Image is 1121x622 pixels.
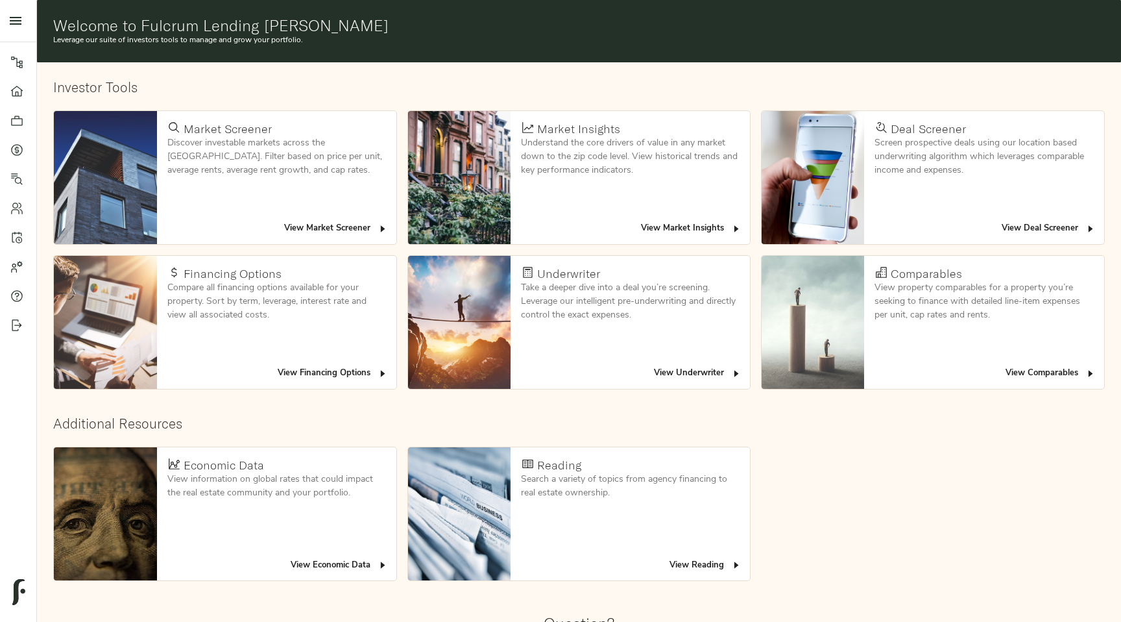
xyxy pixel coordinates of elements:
[54,256,156,389] img: Financing Options
[287,556,391,576] button: View Economic Data
[1006,366,1096,381] span: View Comparables
[53,416,1104,432] h2: Additional Resources
[762,111,864,244] img: Deal Screener
[184,122,272,136] h4: Market Screener
[167,281,386,322] p: Compare all financing options available for your property. Sort by term, leverage, interest rate ...
[281,219,391,239] button: View Market Screener
[762,256,864,389] img: Comparables
[537,267,600,281] h4: Underwriter
[998,219,1099,239] button: View Deal Screener
[874,281,1093,322] p: View property comparables for a property you’re seeking to finance with detailed line-item expens...
[874,136,1093,177] p: Screen prospective deals using our location based underwriting algorithm which leverages comparab...
[167,473,386,500] p: View information on global rates that could impact the real estate community and your portfolio.
[1002,221,1096,236] span: View Deal Screener
[54,447,156,580] img: Economic Data
[1002,364,1099,384] button: View Comparables
[521,136,740,177] p: Understand the core drivers of value in any market down to the zip code level. View historical tr...
[408,111,511,244] img: Market Insights
[521,473,740,500] p: Search a variety of topics from agency financing to real estate ownership.
[53,34,1105,46] p: Leverage our suite of investors tools to manage and grow your portfolio.
[654,366,741,381] span: View Underwriter
[891,122,966,136] h4: Deal Screener
[53,79,1104,95] h2: Investor Tools
[12,579,25,605] img: logo
[53,16,1105,34] h1: Welcome to Fulcrum Lending [PERSON_NAME]
[537,122,620,136] h4: Market Insights
[408,447,511,580] img: Reading
[641,221,741,236] span: View Market Insights
[521,281,740,322] p: Take a deeper dive into a deal you’re screening. Leverage our intelligent pre-underwriting and di...
[891,267,962,281] h4: Comparables
[669,558,741,573] span: View Reading
[184,267,282,281] h4: Financing Options
[638,219,745,239] button: View Market Insights
[284,221,388,236] span: View Market Screener
[167,136,386,177] p: Discover investable markets across the [GEOGRAPHIC_DATA]. Filter based on price per unit, average...
[651,364,745,384] button: View Underwriter
[408,256,511,389] img: Underwriter
[184,458,264,473] h4: Economic Data
[537,458,581,473] h4: Reading
[291,558,388,573] span: View Economic Data
[54,111,156,244] img: Market Screener
[666,556,745,576] button: View Reading
[278,366,388,381] span: View Financing Options
[274,364,391,384] button: View Financing Options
